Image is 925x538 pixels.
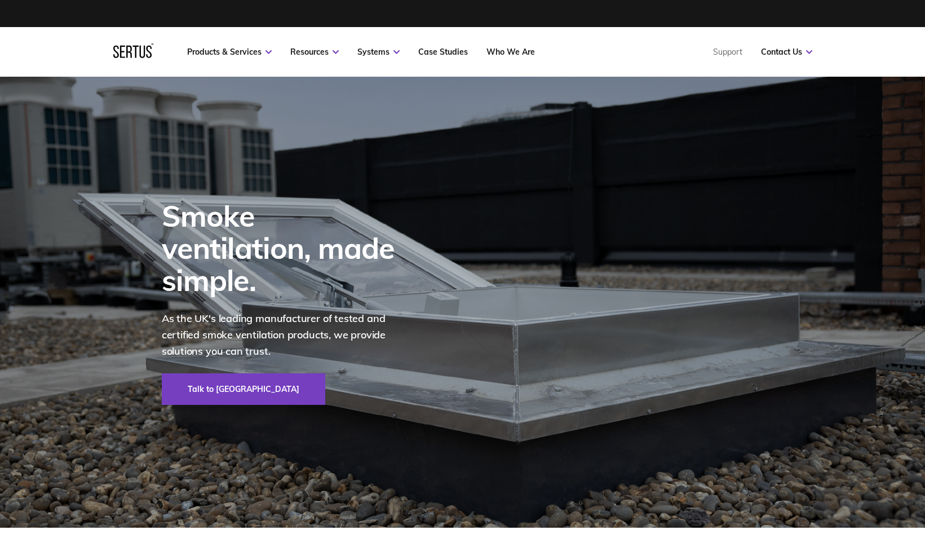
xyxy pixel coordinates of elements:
a: Who We Are [486,47,535,57]
a: Contact Us [761,47,812,57]
a: Talk to [GEOGRAPHIC_DATA] [162,373,325,405]
a: Support [713,47,742,57]
div: Smoke ventilation, made simple. [162,200,410,297]
p: As the UK's leading manufacturer of tested and certified smoke ventilation products, we provide s... [162,311,410,359]
iframe: Chat Widget [869,484,925,538]
a: Case Studies [418,47,468,57]
a: Resources [290,47,339,57]
a: Systems [357,47,400,57]
a: Products & Services [187,47,272,57]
